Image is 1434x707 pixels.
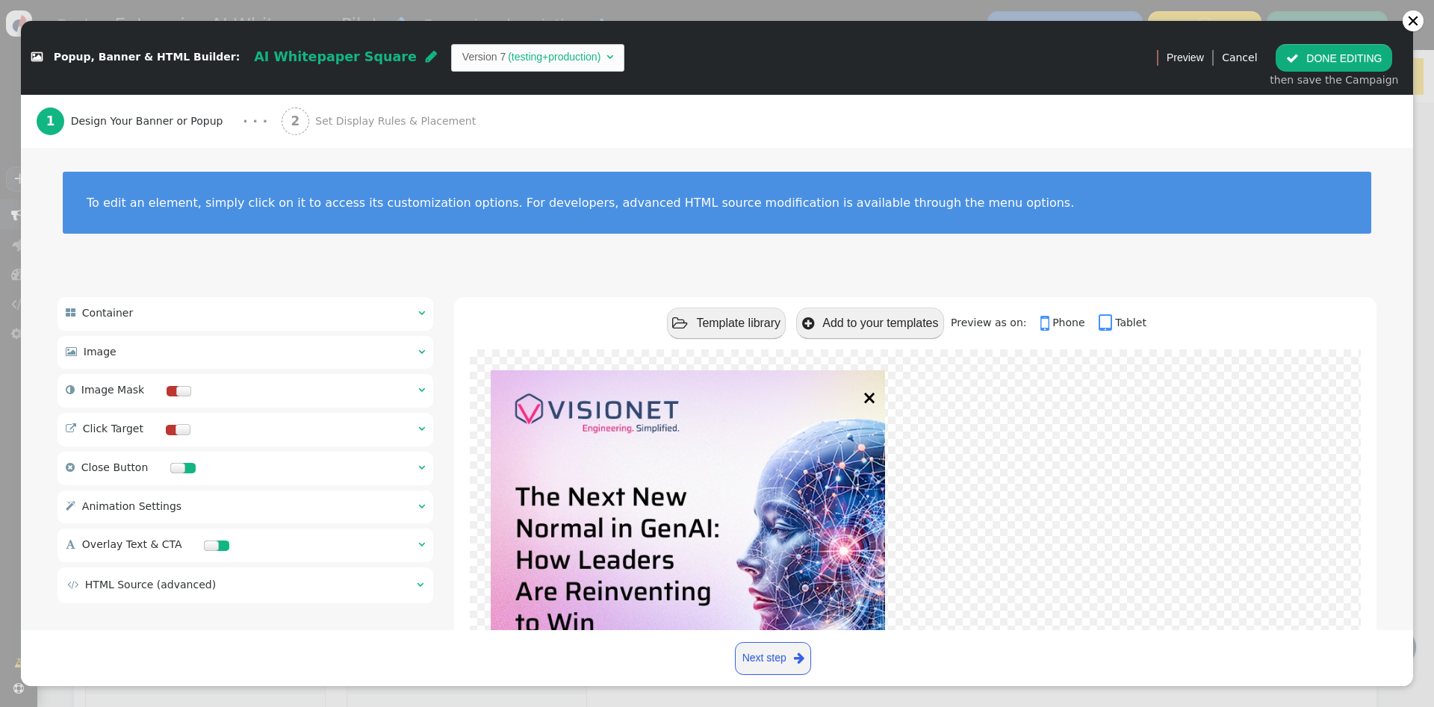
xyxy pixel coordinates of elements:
button: Add to your templates [796,308,943,338]
span:  [418,346,425,357]
span: Animation Settings [82,500,181,512]
b: 2 [291,113,299,128]
span:  [1286,52,1299,64]
span: AI Whitepaper Square [254,49,417,64]
span: Close Button [81,461,148,473]
span:  [672,317,688,331]
span: Click Target [83,423,143,435]
span:  [67,579,78,590]
span: Image Mask [81,384,144,396]
span:  [418,539,425,549]
a: 1 Design Your Banner or Popup · · · [37,95,282,148]
span:  [66,346,77,357]
span:  [66,501,75,511]
a: Phone [1040,317,1096,328]
span:  [66,308,75,318]
span:  [217,462,226,473]
span: HTML Source (advanced) [85,579,216,591]
span:  [418,423,425,434]
div: then save the Campaign [1270,72,1398,88]
span:  [213,423,222,434]
span:  [66,462,75,473]
span:  [252,539,261,549]
span:  [418,308,425,318]
span: Image [84,346,117,358]
a: × [862,387,877,408]
b: 1 [46,113,55,128]
span:  [426,50,437,63]
span: Overlay Text & CTA [82,538,182,550]
span:  [802,317,814,331]
span:  [214,384,223,395]
span: Set Display Rules & Placement [315,113,482,129]
span:  [209,501,218,511]
td: Version 7 [462,49,506,65]
div: · · · [243,111,267,131]
span:  [31,52,43,63]
span: Preview [1167,50,1204,66]
span:  [794,649,804,667]
span:  [418,462,425,473]
span: Popup, Banner & HTML Builder: [54,52,240,63]
td: (testing+production) [506,49,603,65]
span:  [606,52,613,62]
button: Template library [667,308,786,338]
span:  [66,539,75,549]
span:  [418,501,425,511]
span: Container [82,307,133,319]
a: 2 Set Display Rules & Placement [282,95,509,148]
span:  [161,308,170,318]
span:  [1099,313,1115,334]
a: Cancel [1222,52,1257,63]
a: Tablet [1099,317,1146,328]
a: Preview [1167,44,1204,71]
span:  [144,346,153,357]
span:  [66,384,75,395]
div: To edit an element, simply click on it to access its customization options. For developers, advan... [87,196,1347,210]
button: DONE EDITING [1276,44,1392,71]
span:  [417,579,423,590]
span:  [1040,313,1052,334]
a: Next step [735,642,811,675]
span:  [418,384,425,395]
span: Preview as on: [951,317,1037,328]
span: Design Your Banner or Popup [71,113,229,129]
span:  [66,423,76,434]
